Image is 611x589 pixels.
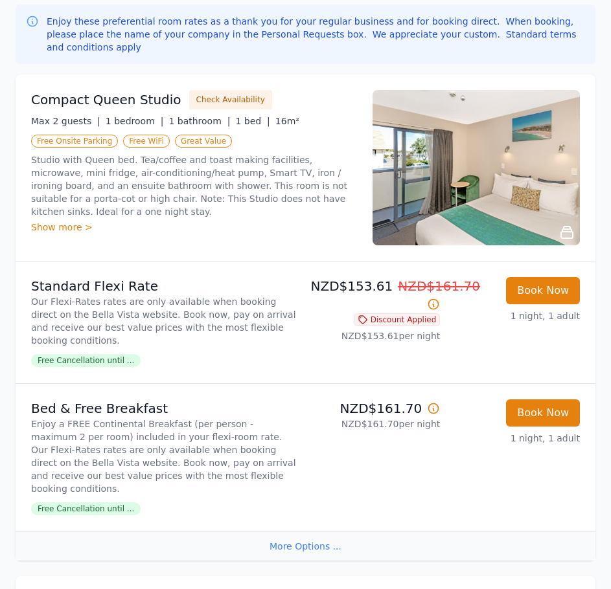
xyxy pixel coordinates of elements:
div: More Options ... [16,531,595,561]
h3: Compact Queen Studio [31,91,181,109]
p: NZD$153.61 per night [311,329,441,342]
span: Free WiFi [123,135,170,148]
span: Free Cancellation until ... [31,502,141,515]
p: 1 night, 1 adult [450,309,580,322]
span: 1 bedroom | [106,116,164,126]
p: NZD$161.70 per night [311,417,441,430]
p: Studio with Queen bed. Tea/coffee and toast making facilities, microwave, mini fridge, air-condit... [31,153,357,218]
div: Show more > [31,221,357,234]
p: Enjoy these preferential room rates as a thank you for your regular business and for booking dire... [47,15,585,54]
span: Max 2 guests | [31,116,100,126]
span: Free Onsite Parking [31,135,118,148]
span: 1 bathroom | [168,116,230,126]
p: Our Flexi-Rates rates are only available when booking direct on the Bella Vista website. Book now... [31,295,301,347]
p: Bed & Free Breakfast [31,399,301,417]
p: 1 night, 1 adult [450,432,580,445]
p: Standard Flexi Rate [31,277,301,295]
p: NZD$161.70 [311,399,441,417]
span: Free Cancellation until ... [31,354,141,367]
span: 1 bed | [235,116,270,126]
span: Discount Applied [354,313,441,326]
span: 16m² [275,116,299,126]
button: Book Now [506,277,580,304]
p: NZD$153.61 [311,277,441,313]
p: Enjoy a FREE Continental Breakfast (per person - maximum 2 per room) included in your flexi-room ... [31,417,301,495]
span: Great Value [175,135,232,148]
button: Check Availability [189,90,272,109]
span: NZD$161.70 [398,278,480,294]
button: Book Now [506,399,580,427]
